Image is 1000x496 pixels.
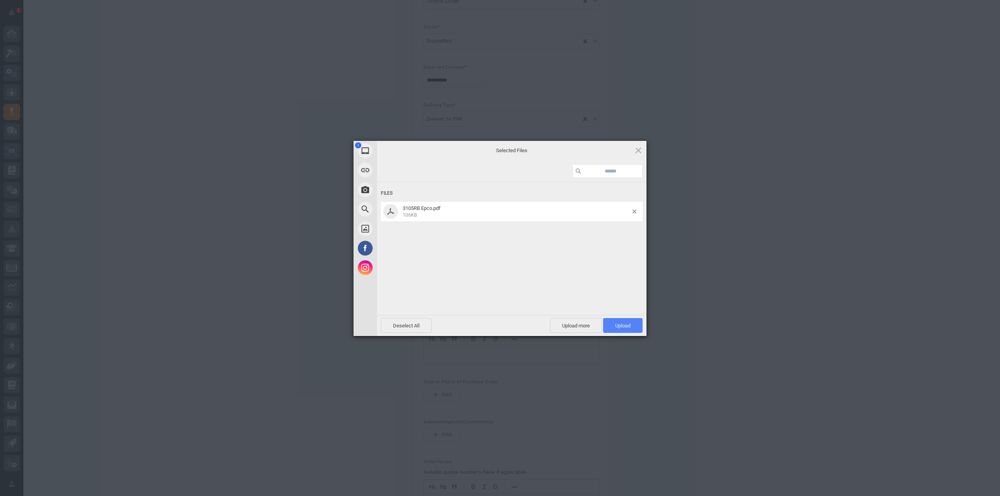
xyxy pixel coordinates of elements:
[434,147,590,154] span: Selected Files
[354,199,447,219] div: Web Search
[354,180,447,199] div: Take Photo
[354,141,447,160] div: My Device
[354,238,447,258] div: Facebook
[403,205,441,211] span: 3105RB Epco.pdf
[603,318,643,333] span: Upload
[355,142,361,148] span: 1
[403,212,417,218] span: 106KB
[381,318,432,333] span: Deselect All
[615,323,630,329] span: Upload
[400,205,632,218] span: 3105RB Epco.pdf
[354,160,447,180] div: Link (URL)
[354,219,447,238] div: Unsplash
[381,186,643,201] div: Files
[634,146,643,155] span: Click here or hit ESC to close picker
[354,258,447,277] div: Instagram
[550,318,602,333] span: Upload more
